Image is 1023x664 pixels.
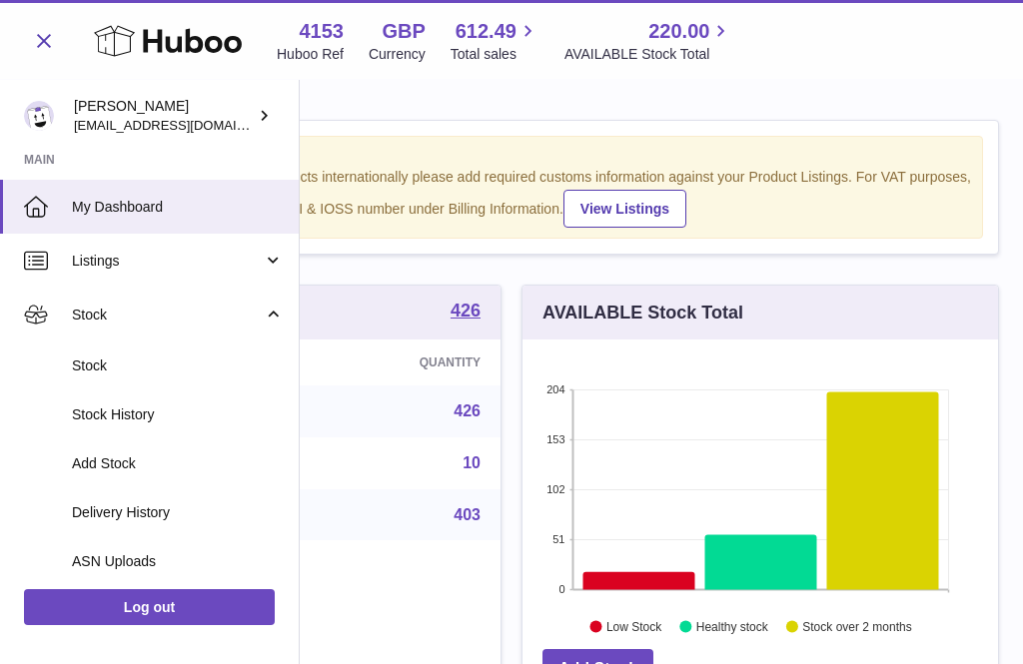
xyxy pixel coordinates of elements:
span: My Dashboard [72,198,284,217]
span: Total sales [451,45,539,64]
div: Huboo Ref [277,45,344,64]
text: 0 [558,583,564,595]
a: 403 [454,506,481,523]
strong: Notice [51,147,972,166]
text: 102 [546,483,564,495]
h3: AVAILABLE Stock Total [542,301,743,325]
text: Healthy stock [696,620,769,634]
span: [EMAIL_ADDRESS][DOMAIN_NAME] [74,117,294,133]
div: [PERSON_NAME] [74,97,254,135]
text: 51 [552,533,564,545]
a: 612.49 Total sales [451,18,539,64]
a: 10 [463,454,481,471]
span: 612.49 [456,18,516,45]
a: Log out [24,589,275,625]
text: 204 [546,383,564,395]
a: 220.00 AVAILABLE Stock Total [564,18,733,64]
strong: 426 [451,302,481,320]
text: Stock over 2 months [802,620,911,634]
span: Stock [72,306,263,325]
img: sales@kasefilters.com [24,101,54,131]
text: Low Stock [606,620,662,634]
span: Stock History [72,405,284,424]
text: 153 [546,433,564,445]
span: Delivery History [72,503,284,522]
strong: 4153 [299,18,344,45]
th: Quantity [320,339,501,385]
a: 426 [454,402,481,419]
a: View Listings [563,190,686,228]
span: AVAILABLE Stock Total [564,45,733,64]
span: Listings [72,252,263,271]
a: 426 [451,302,481,324]
span: Add Stock [72,454,284,473]
div: If you're planning on sending your products internationally please add required customs informati... [51,168,972,228]
strong: GBP [382,18,425,45]
span: Stock [72,356,284,375]
span: 220.00 [648,18,709,45]
div: Currency [369,45,426,64]
span: ASN Uploads [72,552,284,571]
